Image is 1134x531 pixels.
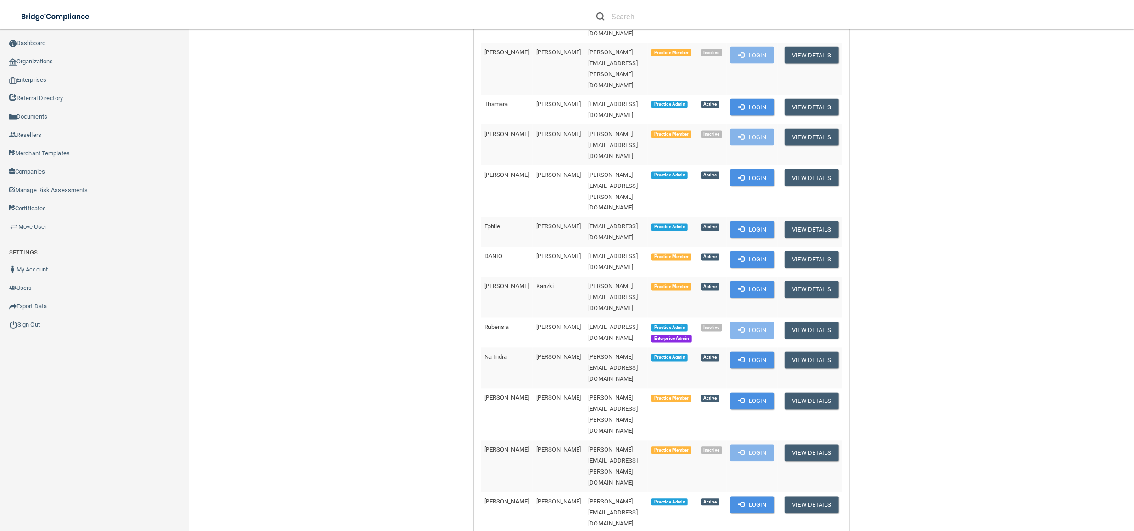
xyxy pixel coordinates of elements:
span: [EMAIL_ADDRESS][DOMAIN_NAME] [588,253,638,271]
span: Rubensia [484,324,509,331]
span: Inactive [701,324,723,332]
span: Practice Admin [651,224,688,231]
button: Login [730,221,774,238]
span: Active [701,101,719,108]
button: Login [730,352,774,369]
span: [PERSON_NAME] [536,395,581,401]
span: [PERSON_NAME] [484,395,529,401]
span: Enterprise Admin [651,335,691,343]
button: View Details [785,129,839,146]
span: [PERSON_NAME][EMAIL_ADDRESS][PERSON_NAME][DOMAIN_NAME] [588,49,638,89]
span: [PERSON_NAME][EMAIL_ADDRESS][PERSON_NAME][DOMAIN_NAME] [588,395,638,435]
span: [PERSON_NAME] [536,354,581,361]
button: View Details [785,322,839,339]
button: View Details [785,251,839,268]
button: Login [730,445,774,462]
span: [PERSON_NAME] [536,223,581,230]
span: [PERSON_NAME] [484,171,529,178]
span: Thamara [484,101,508,107]
span: [PERSON_NAME][EMAIL_ADDRESS][PERSON_NAME][DOMAIN_NAME] [588,446,638,486]
img: icon-users.e205127d.png [9,284,17,292]
button: Login [730,393,774,410]
span: Practice Member [651,131,691,138]
img: ic_power_dark.7ecde6b1.png [9,321,17,329]
span: [PERSON_NAME] [536,130,581,137]
button: Login [730,99,774,116]
span: [EMAIL_ADDRESS][DOMAIN_NAME] [588,324,638,342]
button: View Details [785,47,839,64]
span: [PERSON_NAME] [536,49,581,56]
input: Search [612,8,696,25]
button: Login [730,251,774,268]
span: [PERSON_NAME][EMAIL_ADDRESS][DOMAIN_NAME] [588,498,638,527]
span: Na-Indra [484,354,507,361]
span: Inactive [701,49,723,56]
span: [PERSON_NAME] [484,49,529,56]
span: [PERSON_NAME] [536,446,581,453]
span: Practice Admin [651,172,688,179]
button: Login [730,322,774,339]
span: Active [701,172,719,179]
img: bridge_compliance_login_screen.278c3ca4.svg [14,7,98,26]
span: Practice Member [651,254,691,261]
img: ic-search.3b580494.png [596,12,605,21]
span: Active [701,283,719,291]
span: [PERSON_NAME] [536,101,581,107]
button: Login [730,497,774,514]
span: Practice Member [651,447,691,454]
span: [EMAIL_ADDRESS][DOMAIN_NAME] [588,101,638,119]
button: View Details [785,99,839,116]
span: [PERSON_NAME] [484,498,529,505]
img: icon-documents.8dae5593.png [9,113,17,121]
span: [PERSON_NAME] [484,446,529,453]
span: Inactive [701,131,723,138]
button: View Details [785,221,839,238]
img: ic_reseller.de258add.png [9,131,17,139]
button: View Details [785,445,839,462]
span: [PERSON_NAME] [484,283,529,290]
span: Practice Admin [651,324,688,332]
img: briefcase.64adab9b.png [9,222,18,232]
span: Practice Admin [651,499,688,506]
span: Practice Member [651,49,691,56]
span: [PERSON_NAME] [536,253,581,260]
span: [PERSON_NAME] [484,130,529,137]
button: View Details [785,281,839,298]
iframe: Drift Widget Chat Controller [976,466,1123,503]
button: View Details [785,497,839,514]
button: Login [730,169,774,186]
span: Inactive [701,447,723,454]
button: Login [730,281,774,298]
span: Ephlie [484,223,500,230]
span: [PERSON_NAME][EMAIL_ADDRESS][PERSON_NAME][DOMAIN_NAME] [588,171,638,211]
span: Kanzki [536,283,554,290]
span: [PERSON_NAME] [536,171,581,178]
label: SETTINGS [9,247,38,258]
span: Practice Admin [651,354,688,362]
span: [EMAIL_ADDRESS][DOMAIN_NAME] [588,223,638,241]
span: Active [701,224,719,231]
span: [PERSON_NAME][EMAIL_ADDRESS][DOMAIN_NAME] [588,354,638,383]
img: enterprise.0d942306.png [9,77,17,84]
span: DANIO [484,253,503,260]
img: organization-icon.f8decf85.png [9,58,17,66]
span: [PERSON_NAME] [536,324,581,331]
span: Practice Admin [651,101,688,108]
button: View Details [785,393,839,410]
button: View Details [785,352,839,369]
img: ic_user_dark.df1a06c3.png [9,266,17,273]
span: [PERSON_NAME][EMAIL_ADDRESS][DOMAIN_NAME] [588,130,638,159]
span: Practice Member [651,283,691,291]
span: [PERSON_NAME][EMAIL_ADDRESS][DOMAIN_NAME] [588,283,638,312]
span: Active [701,499,719,506]
span: Active [701,354,719,362]
span: Active [701,395,719,402]
button: Login [730,129,774,146]
span: Active [701,254,719,261]
img: icon-export.b9366987.png [9,303,17,310]
button: View Details [785,169,839,186]
span: [PERSON_NAME] [536,498,581,505]
span: Practice Member [651,395,691,402]
button: Login [730,47,774,64]
img: ic_dashboard_dark.d01f4a41.png [9,40,17,47]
